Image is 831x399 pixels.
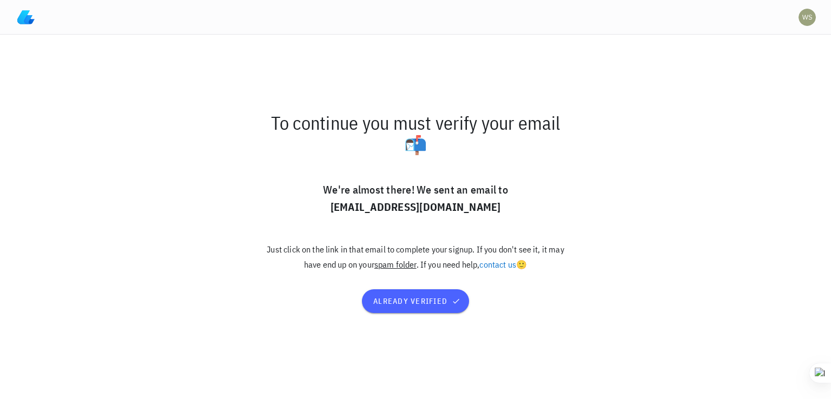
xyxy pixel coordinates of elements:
a: contact us [479,259,516,270]
button: already verified [362,289,469,313]
img: LedgiFi [17,9,35,26]
p: To continue you must verify your email 📬 [260,112,571,155]
span: already verified [373,296,458,306]
b: [EMAIL_ADDRESS][DOMAIN_NAME] [331,199,501,214]
span: spam folder [374,259,417,270]
div: avatar [799,9,816,26]
p: We're almost there! We sent an email to [260,181,571,216]
p: Just click on the link in that email to complete your signup. If you don't see it, it may have en... [260,242,571,272]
